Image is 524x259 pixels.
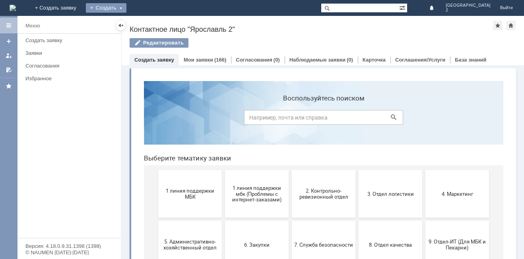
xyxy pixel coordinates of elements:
span: 3. Отдел логистики [223,116,282,122]
span: 8. Отдел качества [223,167,282,173]
button: 1 линия поддержки мбк (Проблемы с интернет-заказами) [87,95,151,143]
span: Бухгалтерия (для мбк) [23,218,82,224]
a: Перейти на домашнюю страницу [10,5,16,11]
span: 1 линия поддержки МБК [23,113,82,125]
div: (166) [214,57,226,63]
span: 4. Маркетинг [290,116,349,122]
div: Создать заявку [25,37,116,43]
span: 2. Контрольно-ревизионный отдел [157,113,215,125]
button: 4. Маркетинг [288,95,351,143]
span: Финансовый отдел [290,218,349,224]
a: Карточка [363,57,386,63]
div: Скрыть меню [116,21,126,30]
div: © NAUMEN [DATE]-[DATE] [25,250,113,255]
div: Добавить в избранное [493,21,503,30]
div: Контактное лицо "Ярославль 2" [130,25,493,33]
button: 1 линия поддержки МБК [21,95,84,143]
button: Отдел ИТ (1С) [87,197,151,245]
div: Заявки [25,50,116,56]
div: Версия: 4.18.0.9.31.1398 (1398) [25,244,113,249]
button: 2. Контрольно-ревизионный отдел [154,95,218,143]
span: 5. Административно-хозяйственный отдел [23,164,82,176]
span: 9. Отдел-ИТ (Для МБК и Пекарни) [290,164,349,176]
a: Соглашения/Услуги [395,57,445,63]
button: 8. Отдел качества [221,146,285,194]
header: Выберите тематику заявки [6,79,366,87]
div: Меню [25,21,40,31]
a: Создать заявку [22,34,119,46]
button: 9. Отдел-ИТ (Для МБК и Пекарни) [288,146,351,194]
a: Создать заявку [2,35,15,48]
button: Отдел-ИТ (Офис) [221,197,285,245]
span: 7. Служба безопасности [157,167,215,173]
button: Отдел-ИТ (Битрикс24 и CRM) [154,197,218,245]
a: Заявки [22,47,119,59]
div: Согласования [25,63,116,69]
span: 1 линия поддержки мбк (Проблемы с интернет-заказами) [90,110,149,128]
span: 6. Закупки [90,167,149,173]
input: Например, почта или справка [107,35,266,50]
button: Бухгалтерия (для мбк) [21,197,84,245]
div: Избранное [25,75,107,81]
span: 2 [446,8,491,13]
span: Отдел-ИТ (Битрикс24 и CRM) [157,215,215,227]
span: Отдел ИТ (1С) [90,218,149,224]
button: 5. Административно-хозяйственный отдел [21,146,84,194]
a: База знаний [455,57,486,63]
a: Мои заявки [184,57,213,63]
button: Финансовый отдел [288,197,351,245]
a: Согласования [22,60,119,72]
div: (0) [347,57,353,63]
img: logo [10,5,16,11]
div: (0) [274,57,280,63]
button: 3. Отдел логистики [221,95,285,143]
a: Согласования [236,57,272,63]
div: Сделать домашней страницей [506,21,516,30]
button: 6. Закупки [87,146,151,194]
a: Наблюдаемые заявки [289,57,345,63]
a: Создать заявку [134,57,174,63]
button: 7. Служба безопасности [154,146,218,194]
div: Создать [86,3,126,13]
span: [GEOGRAPHIC_DATA] [446,3,491,8]
label: Воспользуйтесь поиском [107,19,266,27]
span: Расширенный поиск [399,4,407,11]
a: Мои заявки [2,49,15,62]
a: Мои согласования [2,64,15,76]
span: Отдел-ИТ (Офис) [223,218,282,224]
